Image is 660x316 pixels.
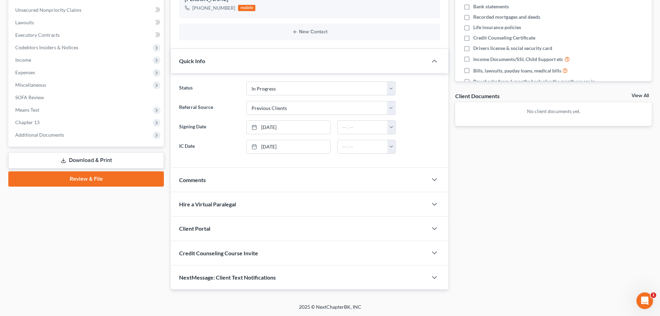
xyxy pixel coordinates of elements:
[15,132,64,138] span: Additional Documents
[461,108,646,115] p: No client documents yet.
[192,5,235,11] div: [PHONE_NUMBER]
[473,67,561,74] span: Bills, lawsuits, payday loans, medical bills
[176,82,243,95] label: Status
[179,225,210,232] span: Client Portal
[15,119,39,125] span: Chapter 13
[179,177,206,183] span: Comments
[473,14,540,20] span: Recorded mortgages and deeds
[473,78,595,85] span: Pay checks from 6 months back plus the month we are in
[473,34,535,41] span: Credit Counseling Certificate
[15,7,81,13] span: Unsecured Nonpriority Claims
[8,152,164,169] a: Download & Print
[651,292,656,298] span: 1
[473,3,509,10] span: Bank statements
[179,58,205,64] span: Quick Info
[10,4,164,16] a: Unsecured Nonpriority Claims
[338,121,388,134] input: -- : --
[455,92,500,100] div: Client Documents
[247,121,330,134] a: [DATE]
[15,44,78,50] span: Codebtors Insiders & Notices
[10,91,164,104] a: SOFA Review
[15,107,39,113] span: Means Test
[133,304,528,316] div: 2025 © NextChapterBK, INC
[176,140,243,154] label: IC Date
[473,56,563,63] span: Income Documents/SSI, Child Support etc
[15,57,31,63] span: Income
[10,29,164,41] a: Executory Contracts
[338,140,388,153] input: -- : --
[636,292,653,309] iframe: Intercom live chat
[8,171,164,187] a: Review & File
[176,101,243,115] label: Referral Source
[10,16,164,29] a: Lawsuits
[632,93,649,98] a: View All
[15,19,34,25] span: Lawsuits
[15,32,60,38] span: Executory Contracts
[15,94,44,100] span: SOFA Review
[179,201,236,207] span: Hire a Virtual Paralegal
[15,82,46,88] span: Miscellaneous
[247,140,330,153] a: [DATE]
[176,120,243,134] label: Signing Date
[473,24,521,31] span: Life insurance policies
[473,45,552,52] span: Drivers license & social security card
[15,69,35,75] span: Expenses
[185,29,434,35] button: New Contact
[179,250,258,256] span: Credit Counseling Course Invite
[179,274,276,281] span: NextMessage: Client Text Notifications
[238,5,255,11] div: mobile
